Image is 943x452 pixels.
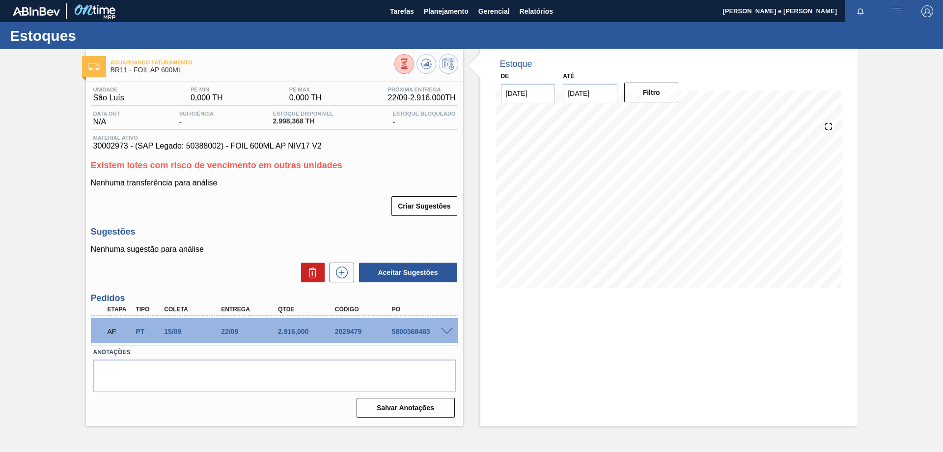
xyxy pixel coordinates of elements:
[108,328,132,335] p: AF
[93,135,456,141] span: Material ativo
[273,111,333,117] span: Estoque Disponível
[93,87,124,92] span: Unidade
[388,93,456,102] span: 22/09 - 2.916,000 TH
[501,73,509,80] label: De
[390,5,414,17] span: Tarefas
[289,93,322,102] span: 0,000 TH
[191,87,223,92] span: PE MIN
[354,262,458,283] div: Aceitar Sugestões
[93,111,120,117] span: Data out
[13,7,60,16] img: TNhmsLtSVTkK8tSr43FrP2fwEKptu5GPRR3wAAAABJRU5ErkJggg==
[91,179,458,187] p: Nenhuma transferência para análise
[296,263,325,282] div: Excluir Sugestões
[424,5,469,17] span: Planejamento
[91,245,458,254] p: Nenhuma sugestão para análise
[388,87,456,92] span: Próxima Entrega
[179,111,214,117] span: Suficiência
[273,118,333,125] span: 2.998,368 TH
[359,263,457,282] button: Aceitar Sugestões
[500,59,532,69] div: Estoque
[392,111,455,117] span: Estoque Bloqueado
[416,54,436,74] button: Atualizar Gráfico
[501,84,555,103] input: dd/mm/yyyy
[276,306,339,313] div: Qtde
[289,87,322,92] span: PE MAX
[91,227,458,237] h3: Sugestões
[91,293,458,303] h3: Pedidos
[563,84,617,103] input: dd/mm/yyyy
[105,321,135,342] div: Aguardando Faturamento
[394,54,414,74] button: Visão Geral dos Estoques
[333,328,396,335] div: 2029479
[91,160,342,170] span: Existem lotes com risco de vencimento em outras unidades
[392,195,458,217] div: Criar Sugestões
[357,398,455,418] button: Salvar Anotações
[162,328,225,335] div: 15/09/2025
[624,83,679,102] button: Filtro
[111,60,394,65] span: Aguardando Faturamento
[325,263,354,282] div: Nova sugestão
[276,328,339,335] div: 2.916,000
[133,328,163,335] div: Pedido de Transferência
[133,306,163,313] div: Tipo
[93,142,456,151] span: 30002973 - (SAP Legado: 50388002) - FOIL 600ML AP NIV17 V2
[390,111,458,126] div: -
[191,93,223,102] span: 0,000 TH
[478,5,510,17] span: Gerencial
[439,54,458,74] button: Programar Estoque
[391,196,457,216] button: Criar Sugestões
[88,63,100,70] img: Ícone
[845,4,876,18] button: Notificações
[890,5,902,17] img: userActions
[333,306,396,313] div: Código
[389,306,453,313] div: PO
[563,73,574,80] label: Até
[10,30,184,41] h1: Estoques
[105,306,135,313] div: Etapa
[520,5,553,17] span: Relatórios
[389,328,453,335] div: 5800368483
[219,328,282,335] div: 22/09/2025
[162,306,225,313] div: Coleta
[93,93,124,102] span: São Luís
[111,66,394,74] span: BR11 - FOIL AP 600ML
[921,5,933,17] img: Logout
[93,345,456,360] label: Anotações
[177,111,216,126] div: -
[219,306,282,313] div: Entrega
[91,111,123,126] div: N/A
